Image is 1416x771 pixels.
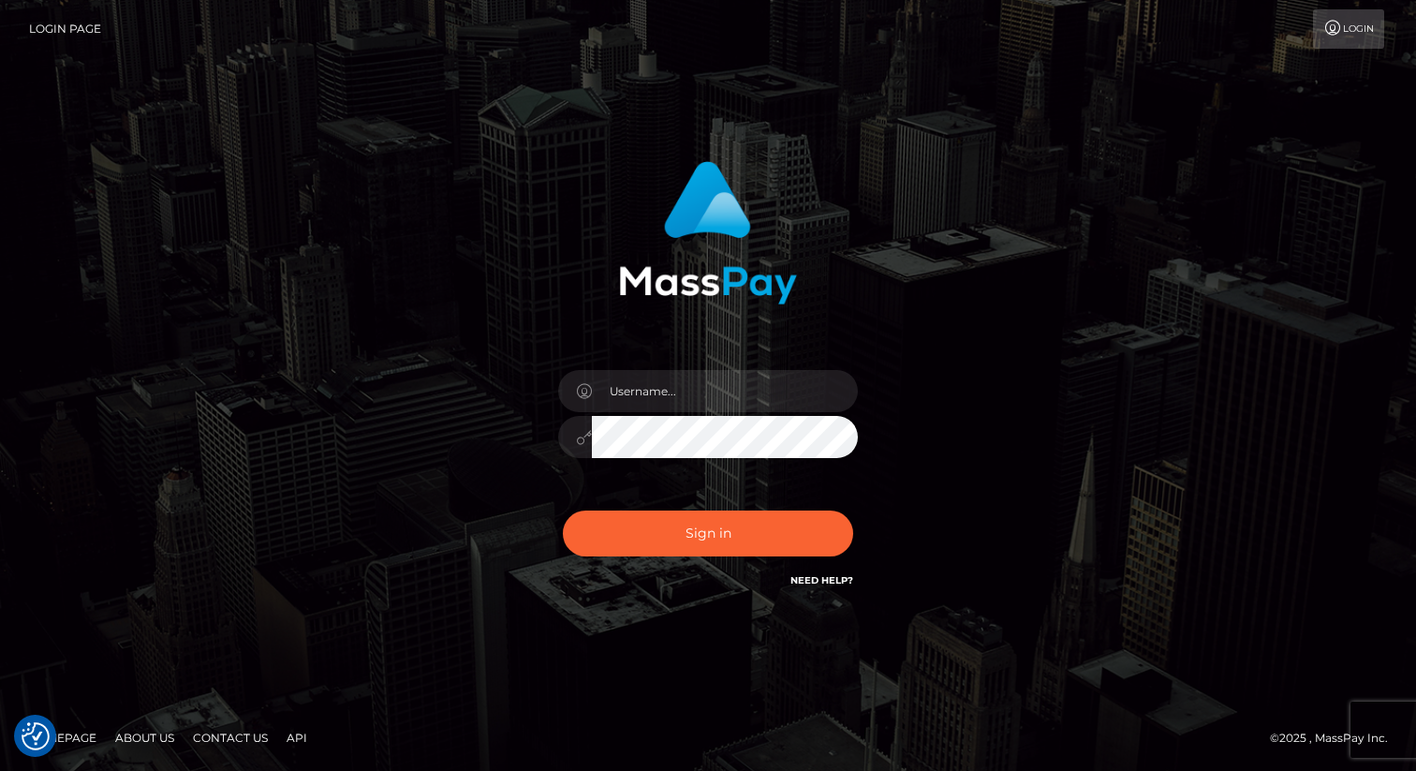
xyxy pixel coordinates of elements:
a: About Us [108,723,182,752]
a: Need Help? [790,574,853,586]
a: Login Page [29,9,101,49]
a: Login [1313,9,1384,49]
a: API [279,723,315,752]
input: Username... [592,370,858,412]
img: Revisit consent button [22,722,50,750]
a: Homepage [21,723,104,752]
div: © 2025 , MassPay Inc. [1270,728,1402,749]
a: Contact Us [185,723,275,752]
button: Consent Preferences [22,722,50,750]
button: Sign in [563,511,853,556]
img: MassPay Login [619,161,797,304]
